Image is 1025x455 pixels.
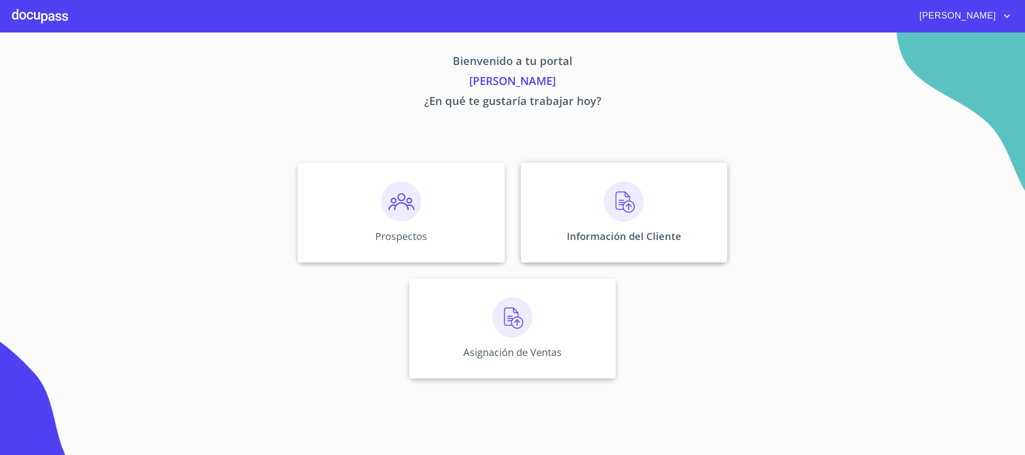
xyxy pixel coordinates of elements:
p: Asignación de Ventas [463,345,562,359]
p: [PERSON_NAME] [205,72,821,92]
img: carga.png [604,181,644,221]
p: Prospectos [375,229,427,243]
img: prospectos.png [381,181,421,221]
p: Bienvenido a tu portal [205,52,821,72]
button: account of current user [912,8,1013,24]
span: [PERSON_NAME] [912,8,1001,24]
img: carga.png [492,297,532,337]
p: Información del Cliente [567,229,681,243]
p: ¿En qué te gustaría trabajar hoy? [205,92,821,112]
